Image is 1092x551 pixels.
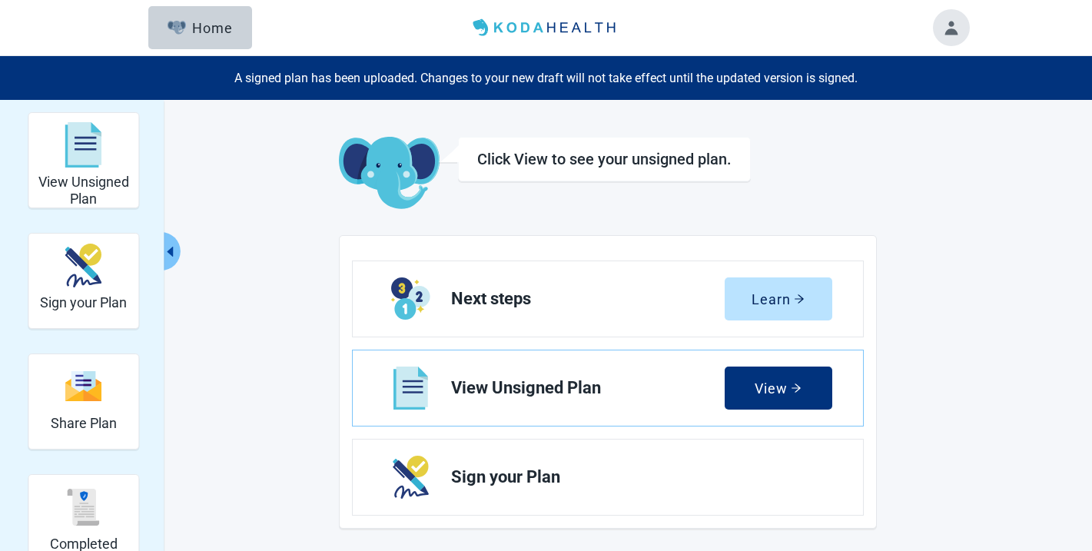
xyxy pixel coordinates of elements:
img: svg%3e [65,370,102,403]
a: Next Sign your Plan section [353,440,863,515]
span: Sign your Plan [451,468,820,486]
img: Koda Elephant [339,137,440,211]
button: ElephantHome [148,6,252,49]
a: View View Unsigned Plan section [353,350,863,426]
span: arrow-right [794,294,805,304]
img: Koda Health [466,15,625,40]
button: Viewarrow-right [725,367,832,410]
span: View Unsigned Plan [451,379,725,397]
span: caret-left [163,244,178,259]
div: Learn [752,291,805,307]
div: View Unsigned Plan [28,112,139,208]
div: Sign your Plan [28,233,139,329]
h1: Click View to see your unsigned plan. [477,150,732,168]
h2: View Unsigned Plan [35,174,132,207]
img: svg%3e [65,489,102,526]
button: Collapse menu [161,232,181,271]
a: Learn Next steps section [353,261,863,337]
div: Home [168,20,234,35]
div: View [755,380,802,396]
h2: Sign your Plan [40,294,127,311]
h2: Share Plan [51,415,117,432]
img: Elephant [168,21,187,35]
button: Learnarrow-right [725,277,832,320]
div: Share Plan [28,354,139,450]
span: arrow-right [791,383,802,393]
img: make_plan_official-CpYJDfBD.svg [65,244,102,287]
button: Toggle account menu [933,9,970,46]
span: Next steps [451,290,725,308]
img: svg%3e [65,122,102,168]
